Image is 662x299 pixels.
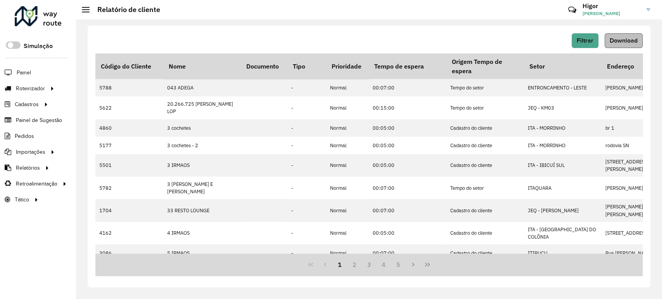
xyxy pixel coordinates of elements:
th: Código do Cliente [95,53,163,79]
td: - [287,79,326,96]
td: ITA - [GEOGRAPHIC_DATA] DO COLÔNIA [524,222,602,244]
td: Normal [326,199,369,222]
td: Normal [326,177,369,199]
button: Download [605,33,643,48]
td: 3 IRMAOS [163,154,241,177]
h3: Higor [582,2,641,10]
td: Normal [326,79,369,96]
td: ITA - MORRINHO [524,119,602,137]
span: Painel [17,69,31,77]
th: Tipo [287,53,326,79]
button: Next Page [406,257,420,272]
td: 3086 [95,244,163,262]
td: 5 IRMAOS [163,244,241,262]
span: Filtrar [577,37,593,44]
td: Cadastro do cliente [446,244,524,262]
td: 3 cochetes - 2 [163,137,241,154]
td: 043 ADEGA [163,79,241,96]
h2: Relatório de cliente [90,5,160,14]
td: Normal [326,222,369,244]
td: Normal [326,137,369,154]
td: 5501 [95,154,163,177]
td: 00:07:00 [369,177,446,199]
td: 33 RESTO LOUNGE [163,199,241,222]
td: 00:07:00 [369,244,446,262]
td: - [287,222,326,244]
span: Cadastros [15,100,39,108]
span: Roteirizador [16,84,45,93]
td: 4 IRMAOS [163,222,241,244]
td: ITA - MORRINHO [524,137,602,154]
td: 3 [PERSON_NAME] E [PERSON_NAME] [163,177,241,199]
td: Normal [326,244,369,262]
td: - [287,199,326,222]
td: JEQ - [PERSON_NAME] [524,199,602,222]
td: - [287,119,326,137]
td: 5788 [95,79,163,96]
td: ITIRUÇU [524,244,602,262]
td: 00:05:00 [369,222,446,244]
span: Pedidos [15,132,34,140]
span: Tático [15,196,29,204]
td: - [287,137,326,154]
td: 00:07:00 [369,79,446,96]
td: Normal [326,96,369,119]
td: 4860 [95,119,163,137]
span: Painel de Sugestão [16,116,62,124]
td: 00:15:00 [369,96,446,119]
td: 20.266.725 [PERSON_NAME] LOP [163,96,241,119]
td: Cadastro do cliente [446,119,524,137]
td: Cadastro do cliente [446,222,524,244]
button: Last Page [420,257,435,272]
td: - [287,154,326,177]
td: JEQ - KM03 [524,96,602,119]
th: Nome [163,53,241,79]
td: Tempo do setor [446,96,524,119]
a: Contato Rápido [564,2,581,18]
th: Documento [241,53,287,79]
td: ITA - IBICUÍ SUL [524,154,602,177]
td: Cadastro do cliente [446,137,524,154]
th: Origem Tempo de espera [446,53,524,79]
button: 5 [391,257,406,272]
td: Tempo do setor [446,79,524,96]
td: Cadastro do cliente [446,154,524,177]
span: [PERSON_NAME] [582,10,641,17]
td: 00:05:00 [369,119,446,137]
td: 4162 [95,222,163,244]
button: 2 [347,257,362,272]
td: 5177 [95,137,163,154]
label: Simulação [24,41,53,51]
td: 1704 [95,199,163,222]
td: 00:05:00 [369,137,446,154]
span: Relatórios [16,164,40,172]
span: Download [610,37,638,44]
button: 1 [332,257,347,272]
td: 3 cochetes [163,119,241,137]
td: Normal [326,119,369,137]
span: Retroalimentação [16,180,57,188]
th: Setor [524,53,602,79]
td: ENTRONCAMENTO - LESTE [524,79,602,96]
td: Tempo do setor [446,177,524,199]
td: 5782 [95,177,163,199]
td: Normal [326,154,369,177]
button: 3 [362,257,377,272]
button: 4 [376,257,391,272]
td: - [287,96,326,119]
td: Cadastro do cliente [446,199,524,222]
button: Filtrar [572,33,598,48]
td: - [287,177,326,199]
span: Importações [16,148,45,156]
td: 5622 [95,96,163,119]
th: Tempo de espera [369,53,446,79]
th: Prioridade [326,53,369,79]
td: - [287,244,326,262]
td: ITAQUARA [524,177,602,199]
td: 00:05:00 [369,154,446,177]
td: 00:07:00 [369,199,446,222]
